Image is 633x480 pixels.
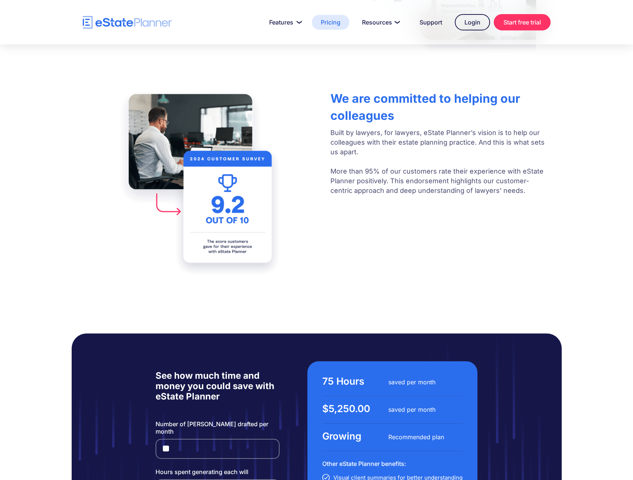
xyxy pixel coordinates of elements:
a: Start free trial [494,14,551,30]
div: $5,250.00 [322,404,388,414]
div: 75 Hours [322,376,388,387]
a: Pricing [312,15,349,30]
strong: We are committed to helping our colleagues [330,91,520,123]
label: Number of [PERSON_NAME] drafted per month [156,420,280,435]
a: Features [260,15,308,30]
h6: Other eState Planner benefits: [322,458,463,469]
label: Hours spent generating each will [156,468,280,476]
div: saved per month [388,404,454,415]
a: Support [411,15,451,30]
div: saved per month [388,377,454,387]
h5: See how much time and money you could save with eState Planner [156,371,280,402]
p: Built by lawyers, for lawyers, eState Planner’s vision is to help our colleagues with their estat... [330,128,550,195]
a: Resources [353,15,407,30]
div: Recommended plan [388,432,454,442]
div: Growing [322,431,388,441]
a: Login [455,14,490,30]
a: home [83,16,172,29]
